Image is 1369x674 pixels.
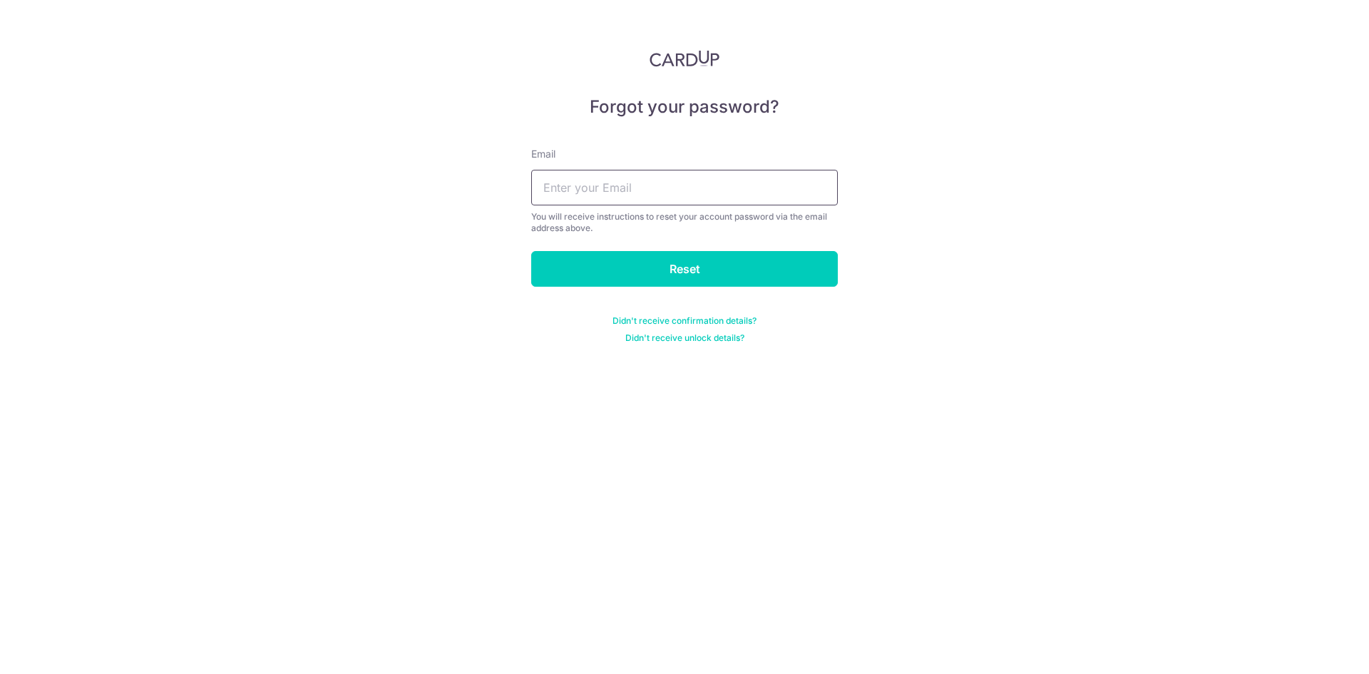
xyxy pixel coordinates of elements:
input: Enter your Email [531,170,838,205]
a: Didn't receive unlock details? [625,332,744,344]
h5: Forgot your password? [531,96,838,118]
img: CardUp Logo [650,50,719,67]
a: Didn't receive confirmation details? [612,315,757,327]
label: Email [531,147,555,161]
div: You will receive instructions to reset your account password via the email address above. [531,211,838,234]
input: Reset [531,251,838,287]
